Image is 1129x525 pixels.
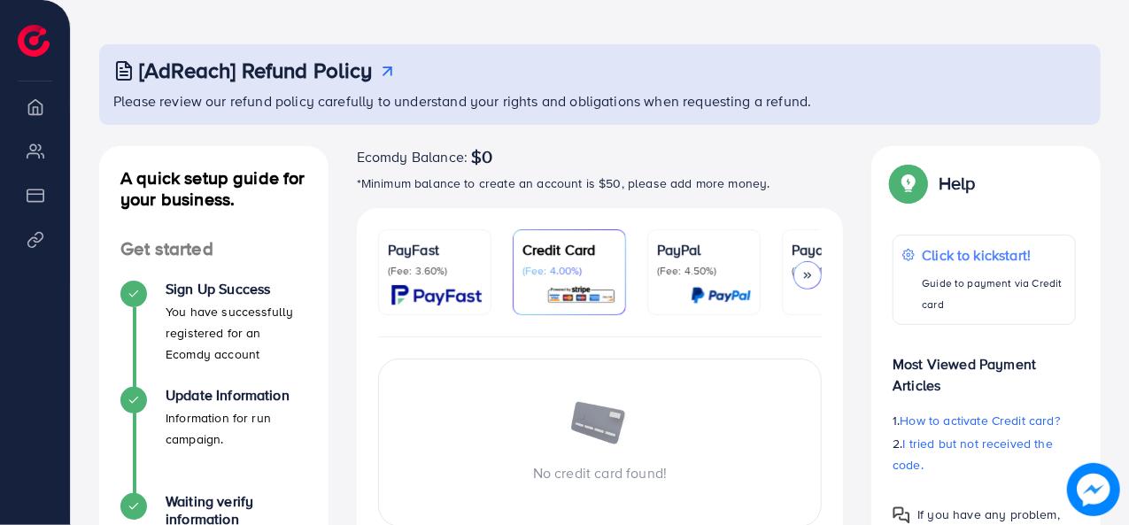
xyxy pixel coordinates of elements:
[99,167,329,210] h4: A quick setup guide for your business.
[546,285,616,305] img: card
[99,281,329,387] li: Sign Up Success
[893,506,910,524] img: Popup guide
[1067,463,1120,516] img: image
[99,387,329,493] li: Update Information
[388,264,482,278] p: (Fee: 3.60%)
[166,387,307,404] h4: Update Information
[166,407,307,450] p: Information for run campaign.
[922,244,1066,266] p: Click to kickstart!
[893,435,1053,474] span: I tried but not received the code.
[939,173,976,194] p: Help
[893,433,1076,475] p: 2.
[691,285,751,305] img: card
[391,285,482,305] img: card
[357,173,844,194] p: *Minimum balance to create an account is $50, please add more money.
[901,412,1060,429] span: How to activate Credit card?
[166,301,307,365] p: You have successfully registered for an Ecomdy account
[113,90,1090,112] p: Please review our refund policy carefully to understand your rights and obligations when requesti...
[792,239,885,260] p: Payoneer
[922,273,1066,315] p: Guide to payment via Credit card
[357,146,468,167] span: Ecomdy Balance:
[522,239,616,260] p: Credit Card
[893,167,924,199] img: Popup guide
[657,264,751,278] p: (Fee: 4.50%)
[379,462,822,483] p: No credit card found!
[471,146,492,167] span: $0
[792,264,885,278] p: (Fee: 1.00%)
[388,239,482,260] p: PayFast
[166,281,307,297] h4: Sign Up Success
[18,25,50,57] img: logo
[522,264,616,278] p: (Fee: 4.00%)
[99,238,329,260] h4: Get started
[657,239,751,260] p: PayPal
[139,58,373,83] h3: [AdReach] Refund Policy
[569,402,631,448] img: image
[893,339,1076,396] p: Most Viewed Payment Articles
[893,410,1076,431] p: 1.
